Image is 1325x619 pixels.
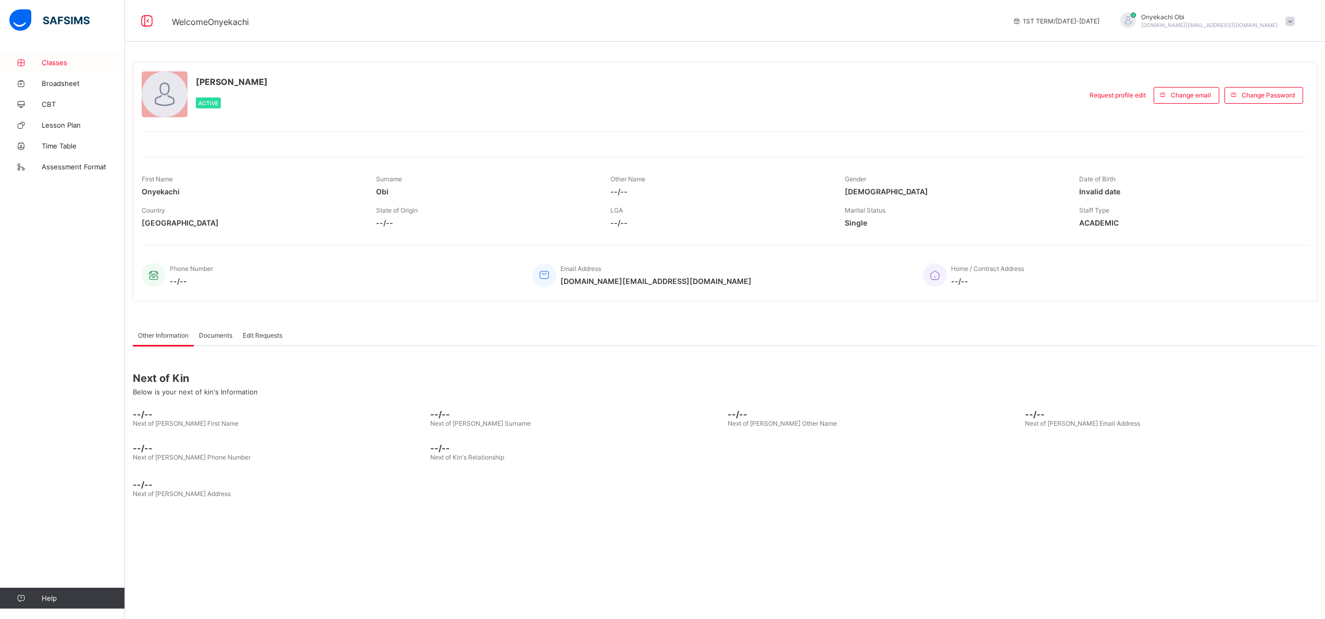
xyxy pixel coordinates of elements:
[1079,206,1109,214] span: Staff Type
[376,206,418,214] span: State of Origin
[1025,419,1140,427] span: Next of [PERSON_NAME] Email Address
[1079,218,1298,227] span: ACADEMIC
[1079,175,1116,183] span: Date of Birth
[142,175,173,183] span: First Name
[845,206,885,214] span: Marital Status
[845,187,1064,196] span: [DEMOGRAPHIC_DATA]
[133,409,425,419] span: --/--
[133,443,425,453] span: --/--
[170,277,213,286] span: --/--
[845,175,866,183] span: Gender
[376,218,595,227] span: --/--
[845,218,1064,227] span: Single
[1141,13,1278,21] span: Onyekachi Obi
[1171,91,1211,99] span: Change email
[133,479,1317,490] span: --/--
[196,77,268,87] span: [PERSON_NAME]
[728,409,1020,419] span: --/--
[172,17,249,27] span: Welcome Onyekachi
[430,453,504,461] span: Next of Kin's Relationship
[133,490,231,498] span: Next of [PERSON_NAME] Address
[198,100,218,106] span: Active
[42,163,125,171] span: Assessment Format
[610,187,829,196] span: --/--
[42,142,125,150] span: Time Table
[133,419,239,427] span: Next of [PERSON_NAME] First Name
[133,372,1317,385] span: Next of Kin
[133,388,258,396] span: Below is your next of kin's Information
[170,265,213,273] span: Phone Number
[1013,17,1099,25] span: session/term information
[376,187,595,196] span: Obi
[199,331,232,339] span: Documents
[42,594,124,602] span: Help
[610,175,645,183] span: Other Name
[243,331,282,339] span: Edit Requests
[376,175,402,183] span: Surname
[430,419,531,427] span: Next of [PERSON_NAME] Surname
[42,121,125,129] span: Lesson Plan
[951,277,1024,286] span: --/--
[560,277,752,286] span: [DOMAIN_NAME][EMAIL_ADDRESS][DOMAIN_NAME]
[1242,91,1295,99] span: Change Password
[42,100,125,108] span: CBT
[728,419,837,427] span: Next of [PERSON_NAME] Other Name
[951,265,1024,273] span: Home / Contract Address
[138,331,189,339] span: Other Information
[142,218,360,227] span: [GEOGRAPHIC_DATA]
[9,9,90,31] img: safsims
[430,443,722,453] span: --/--
[1079,187,1298,196] span: Invalid date
[610,206,623,214] span: LGA
[430,409,722,419] span: --/--
[1141,22,1278,28] span: [DOMAIN_NAME][EMAIL_ADDRESS][DOMAIN_NAME]
[142,206,165,214] span: Country
[133,453,251,461] span: Next of [PERSON_NAME] Phone Number
[42,79,125,88] span: Broadsheet
[1025,409,1317,419] span: --/--
[42,58,125,67] span: Classes
[1110,13,1300,30] div: OnyekachiObi
[1090,91,1146,99] span: Request profile edit
[560,265,601,273] span: Email Address
[610,218,829,227] span: --/--
[142,187,360,196] span: Onyekachi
